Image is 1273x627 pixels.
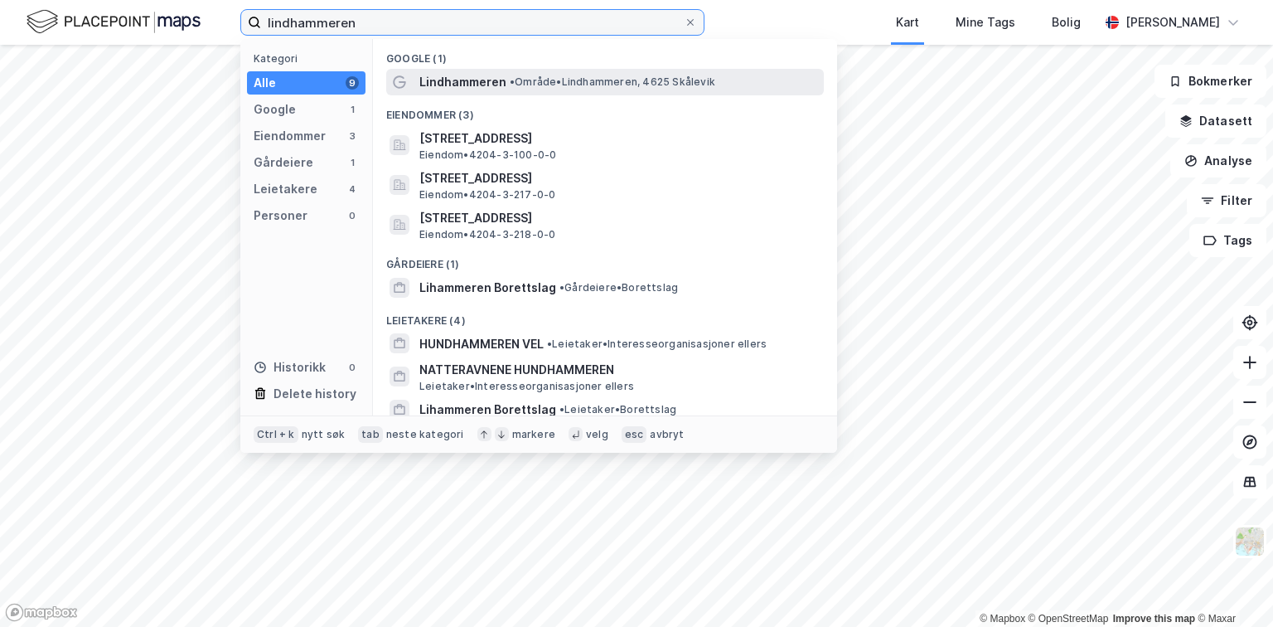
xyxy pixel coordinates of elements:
[419,188,555,202] span: Eiendom • 4204-3-217-0-0
[254,179,317,199] div: Leietakere
[419,278,556,298] span: Lihammeren Borettslag
[559,281,564,294] span: •
[1234,526,1266,557] img: Z
[1187,184,1266,217] button: Filter
[254,73,276,93] div: Alle
[510,75,515,88] span: •
[896,12,919,32] div: Kart
[254,426,298,443] div: Ctrl + k
[1154,65,1266,98] button: Bokmerker
[346,182,359,196] div: 4
[358,426,383,443] div: tab
[346,129,359,143] div: 3
[346,209,359,222] div: 0
[559,403,676,416] span: Leietaker • Borettslag
[650,428,684,441] div: avbryt
[622,426,647,443] div: esc
[373,39,837,69] div: Google (1)
[419,72,506,92] span: Lindhammeren
[1189,224,1266,257] button: Tags
[346,76,359,90] div: 9
[5,603,78,622] a: Mapbox homepage
[419,148,556,162] span: Eiendom • 4204-3-100-0-0
[1052,12,1081,32] div: Bolig
[419,360,817,380] span: NATTERAVNENE HUNDHAMMEREN
[373,301,837,331] div: Leietakere (4)
[254,206,307,226] div: Personer
[419,168,817,188] span: [STREET_ADDRESS]
[373,95,837,125] div: Eiendommer (3)
[373,245,837,275] div: Gårdeiere (1)
[512,428,555,441] div: markere
[559,403,564,416] span: •
[346,361,359,374] div: 0
[254,126,326,146] div: Eiendommer
[419,334,544,354] span: HUNDHAMMEREN VEL
[1125,12,1220,32] div: [PERSON_NAME]
[1029,613,1109,625] a: OpenStreetMap
[547,338,552,350] span: •
[254,153,313,173] div: Gårdeiere
[586,428,608,441] div: velg
[346,156,359,169] div: 1
[1165,104,1266,138] button: Datasett
[302,428,346,441] div: nytt søk
[254,100,296,119] div: Google
[1170,144,1266,177] button: Analyse
[547,338,767,351] span: Leietaker • Interesseorganisasjoner ellers
[27,7,201,36] img: logo.f888ab2527a4732fd821a326f86c7f29.svg
[1113,613,1195,625] a: Improve this map
[261,10,684,35] input: Søk på adresse, matrikkel, gårdeiere, leietakere eller personer
[419,380,634,393] span: Leietaker • Interesseorganisasjoner ellers
[510,75,715,89] span: Område • Lindhammeren, 4625 Skålevik
[254,52,365,65] div: Kategori
[1190,547,1273,627] div: Kontrollprogram for chat
[1190,547,1273,627] iframe: Chat Widget
[273,384,356,404] div: Delete history
[559,281,678,294] span: Gårdeiere • Borettslag
[419,129,817,148] span: [STREET_ADDRESS]
[956,12,1015,32] div: Mine Tags
[419,228,555,241] span: Eiendom • 4204-3-218-0-0
[386,428,464,441] div: neste kategori
[980,613,1025,625] a: Mapbox
[419,400,556,420] span: Lihammeren Borettslag
[419,208,817,228] span: [STREET_ADDRESS]
[254,357,326,377] div: Historikk
[346,103,359,116] div: 1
